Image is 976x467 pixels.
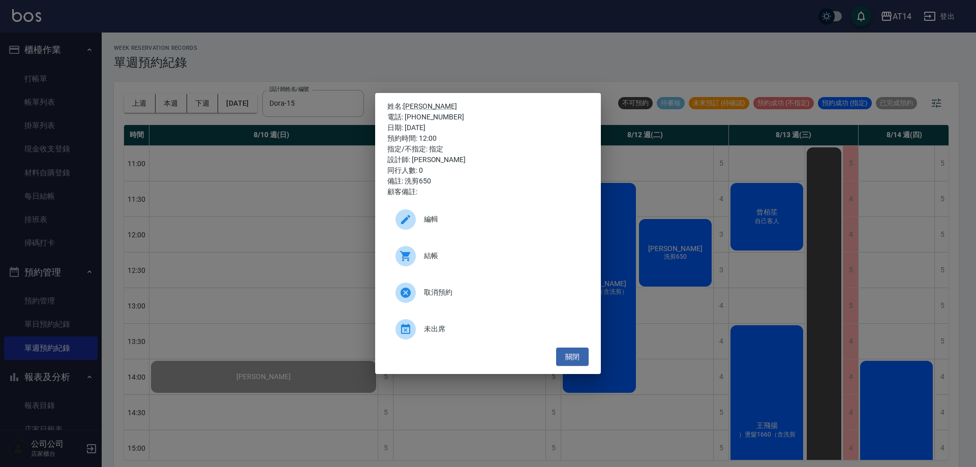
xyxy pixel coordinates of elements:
div: 電話: [PHONE_NUMBER] [387,112,589,122]
button: 關閉 [556,348,589,366]
div: 同行人數: 0 [387,165,589,176]
div: 未出席 [387,315,589,344]
div: 備註: 洗剪650 [387,176,589,186]
span: 取消預約 [424,287,581,298]
div: 編輯 [387,205,589,234]
a: 編輯 [387,205,589,242]
p: 姓名: [387,101,589,112]
div: 設計師: [PERSON_NAME] [387,154,589,165]
span: 結帳 [424,251,581,261]
div: 顧客備註: [387,186,589,197]
a: 結帳 [387,242,589,278]
span: 編輯 [424,214,581,225]
div: 指定/不指定: 指定 [387,144,589,154]
div: 結帳 [387,242,589,270]
a: [PERSON_NAME] [403,102,457,110]
div: 預約時間: 12:00 [387,133,589,144]
span: 未出席 [424,324,581,334]
div: 日期: [DATE] [387,122,589,133]
div: 取消預約 [387,278,589,307]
